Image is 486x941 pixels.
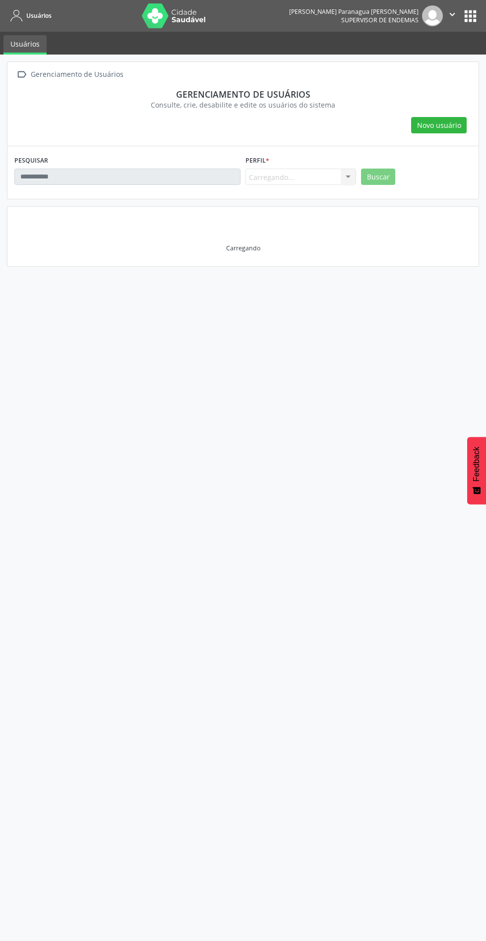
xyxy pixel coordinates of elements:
[411,117,467,134] button: Novo usuário
[14,67,125,82] a:  Gerenciamento de Usuários
[447,9,458,20] i: 
[422,5,443,26] img: img
[226,244,260,252] div: Carregando
[467,437,486,504] button: Feedback - Mostrar pesquisa
[21,100,465,110] div: Consulte, crie, desabilite e edite os usuários do sistema
[21,89,465,100] div: Gerenciamento de usuários
[443,5,462,26] button: 
[462,7,479,25] button: apps
[14,153,48,169] label: PESQUISAR
[29,67,125,82] div: Gerenciamento de Usuários
[7,7,52,24] a: Usuários
[361,169,395,185] button: Buscar
[417,120,461,130] span: Novo usuário
[14,67,29,82] i: 
[245,153,269,169] label: Perfil
[3,35,47,55] a: Usuários
[289,7,419,16] div: [PERSON_NAME] Paranagua [PERSON_NAME]
[26,11,52,20] span: Usuários
[341,16,419,24] span: Supervisor de Endemias
[472,447,481,481] span: Feedback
